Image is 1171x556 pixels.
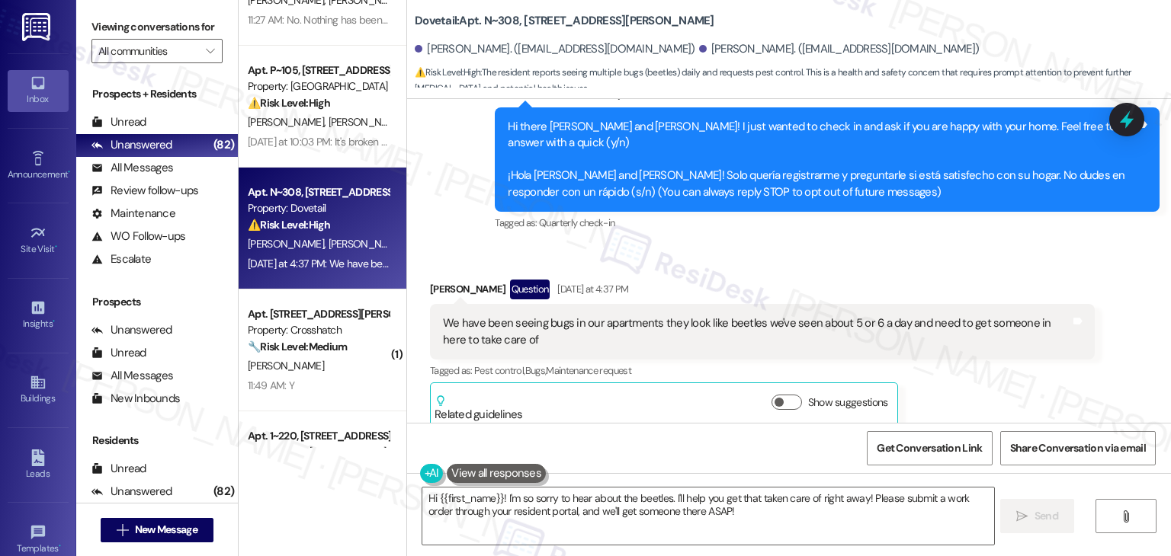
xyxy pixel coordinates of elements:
[539,216,614,229] span: Quarterly check-in
[248,444,389,460] div: Property: The [PERSON_NAME]
[248,135,563,149] div: [DATE] at 10:03 PM: It's broken again from maintenance and the workers
[525,364,547,377] span: Bugs ,
[248,115,329,129] span: [PERSON_NAME]
[91,160,173,176] div: All Messages
[76,294,238,310] div: Prospects
[248,359,324,372] span: [PERSON_NAME]
[546,364,631,377] span: Maintenance request
[53,316,55,327] span: •
[248,257,977,270] div: [DATE] at 4:37 PM: We have been seeing bugs in our apartments they look like beetles we've seen a...
[91,137,172,153] div: Unanswered
[76,433,238,449] div: Residents
[1000,499,1074,533] button: Send
[329,237,405,251] span: [PERSON_NAME]
[91,345,146,361] div: Unread
[1010,440,1146,456] span: Share Conversation via email
[135,522,197,538] span: New Message
[248,200,389,216] div: Property: Dovetail
[248,13,408,27] div: 11:27 AM: No. Nothing has been done
[430,359,1095,382] div: Tagged as:
[91,391,180,407] div: New Inbounds
[101,518,213,542] button: New Message
[435,395,523,423] div: Related guidelines
[415,65,1171,97] span: : The resident reports seeing multiple bugs (beetles) daily and requests pest control. This is a ...
[8,369,69,411] a: Buildings
[98,39,198,63] input: All communities
[22,13,53,41] img: ResiDesk Logo
[8,220,69,261] a: Site Visit •
[808,395,888,411] label: Show suggestions
[91,206,175,222] div: Maintenance
[415,41,695,57] div: [PERSON_NAME]. ([EMAIL_ADDRESS][DOMAIN_NAME])
[699,41,980,57] div: [PERSON_NAME]. ([EMAIL_ADDRESS][DOMAIN_NAME])
[91,251,151,267] div: Escalate
[68,167,70,177] span: •
[248,96,330,110] strong: ⚠️ Risk Level: High
[415,13,714,29] b: Dovetail: Apt. N~308, [STREET_ADDRESS][PERSON_NAME]
[76,86,238,102] div: Prospects + Residents
[422,487,993,545] textarea: Hi {{first_name}}! I'm so sorry to hear about the beetles. I'll help you get that taken care of r...
[867,431,992,465] button: Get Conversation Link
[91,484,172,500] div: Unanswered
[474,364,525,377] span: Pest control ,
[91,183,198,199] div: Review follow-ups
[248,322,389,338] div: Property: Crosshatch
[443,315,1070,348] div: We have been seeing bugs in our apartments they look like beetles we've seen about 5 or 6 a day a...
[206,45,214,57] i: 
[248,218,330,232] strong: ⚠️ Risk Level: High
[248,237,329,251] span: [PERSON_NAME]
[1035,508,1058,524] span: Send
[210,480,238,503] div: (82)
[248,340,347,353] strong: 🔧 Risk Level: Medium
[8,445,69,486] a: Leads
[553,281,628,297] div: [DATE] at 4:37 PM
[91,461,146,477] div: Unread
[91,368,173,384] div: All Messages
[248,379,294,392] div: 11:49 AM: Y
[8,295,69,336] a: Insights •
[248,428,389,444] div: Apt. 1~220, [STREET_ADDRESS]
[248,78,389,94] div: Property: [GEOGRAPHIC_DATA]
[329,115,405,129] span: [PERSON_NAME]
[8,70,69,111] a: Inbox
[1000,431,1156,465] button: Share Conversation via email
[91,322,172,338] div: Unanswered
[117,524,128,536] i: 
[1016,510,1028,522] i: 
[877,440,982,456] span: Get Conversation Link
[415,66,480,78] strong: ⚠️ Risk Level: High
[248,184,389,200] div: Apt. N~308, [STREET_ADDRESS][PERSON_NAME]
[55,241,57,252] span: •
[91,228,185,244] div: WO Follow-ups
[91,15,223,39] label: Viewing conversations for
[495,212,1160,234] div: Tagged as:
[210,133,238,157] div: (82)
[91,114,146,130] div: Unread
[1120,510,1131,522] i: 
[248,306,389,322] div: Apt. [STREET_ADDRESS][PERSON_NAME]
[59,541,61,551] span: •
[510,280,550,299] div: Question
[248,62,389,78] div: Apt. P~105, [STREET_ADDRESS]
[508,119,1135,200] div: Hi there [PERSON_NAME] and [PERSON_NAME]! I just wanted to check in and ask if you are happy with...
[430,280,1095,304] div: [PERSON_NAME]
